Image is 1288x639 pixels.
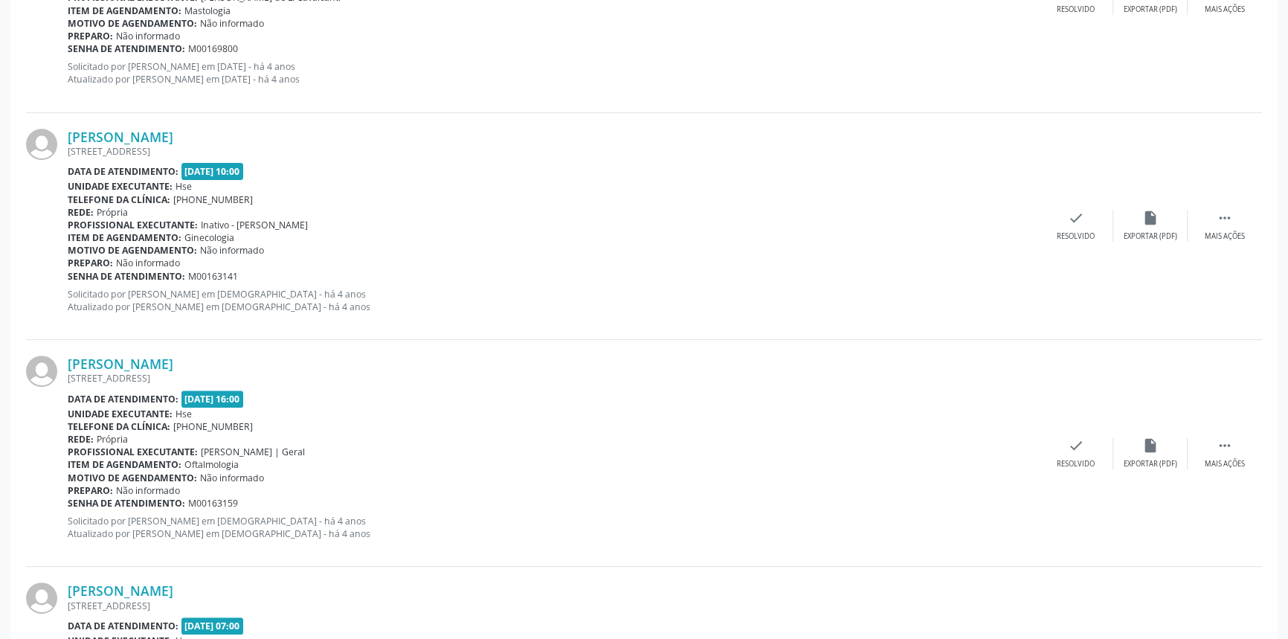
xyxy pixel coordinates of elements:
span: Hse [176,180,192,193]
i:  [1217,437,1233,454]
b: Rede: [68,206,94,219]
div: Resolvido [1057,4,1095,15]
b: Item de agendamento: [68,458,181,471]
div: [STREET_ADDRESS] [68,372,1039,385]
b: Senha de atendimento: [68,42,185,55]
span: Oftalmologia [184,458,239,471]
a: [PERSON_NAME] [68,129,173,145]
span: [DATE] 10:00 [181,163,244,180]
span: [PHONE_NUMBER] [173,420,253,433]
span: Mastologia [184,4,231,17]
div: Mais ações [1205,459,1245,469]
div: Exportar (PDF) [1124,459,1177,469]
img: img [26,356,57,387]
span: Não informado [200,17,264,30]
div: Resolvido [1057,459,1095,469]
b: Rede: [68,433,94,446]
i: check [1068,210,1084,226]
b: Senha de atendimento: [68,270,185,283]
span: M00163141 [188,270,238,283]
b: Profissional executante: [68,219,198,231]
b: Unidade executante: [68,408,173,420]
span: [PHONE_NUMBER] [173,193,253,206]
div: Exportar (PDF) [1124,231,1177,242]
i: insert_drive_file [1142,210,1159,226]
span: Não informado [116,257,180,269]
a: [PERSON_NAME] [68,582,173,599]
b: Motivo de agendamento: [68,244,197,257]
span: M00169800 [188,42,238,55]
b: Preparo: [68,484,113,497]
b: Item de agendamento: [68,231,181,244]
b: Motivo de agendamento: [68,17,197,30]
span: [DATE] 07:00 [181,617,244,635]
i: check [1068,437,1084,454]
span: Não informado [116,484,180,497]
b: Unidade executante: [68,180,173,193]
div: [STREET_ADDRESS] [68,600,1039,612]
b: Profissional executante: [68,446,198,458]
i: insert_drive_file [1142,437,1159,454]
b: Data de atendimento: [68,165,178,178]
img: img [26,582,57,614]
span: [DATE] 16:00 [181,391,244,408]
span: Inativo - [PERSON_NAME] [201,219,308,231]
div: Resolvido [1057,231,1095,242]
b: Telefone da clínica: [68,193,170,206]
b: Senha de atendimento: [68,497,185,510]
span: M00163159 [188,497,238,510]
b: Preparo: [68,30,113,42]
b: Item de agendamento: [68,4,181,17]
span: Ginecologia [184,231,234,244]
b: Telefone da clínica: [68,420,170,433]
span: Própria [97,433,128,446]
span: Não informado [200,244,264,257]
span: Não informado [200,472,264,484]
span: Não informado [116,30,180,42]
i:  [1217,210,1233,226]
div: Mais ações [1205,231,1245,242]
span: Própria [97,206,128,219]
p: Solicitado por [PERSON_NAME] em [DEMOGRAPHIC_DATA] - há 4 anos Atualizado por [PERSON_NAME] em [D... [68,288,1039,313]
div: [STREET_ADDRESS] [68,145,1039,158]
div: Exportar (PDF) [1124,4,1177,15]
span: Hse [176,408,192,420]
p: Solicitado por [PERSON_NAME] em [DATE] - há 4 anos Atualizado por [PERSON_NAME] em [DATE] - há 4 ... [68,60,1039,86]
b: Data de atendimento: [68,620,178,632]
img: img [26,129,57,160]
b: Motivo de agendamento: [68,472,197,484]
b: Data de atendimento: [68,393,178,405]
b: Preparo: [68,257,113,269]
a: [PERSON_NAME] [68,356,173,372]
span: [PERSON_NAME] | Geral [201,446,305,458]
p: Solicitado por [PERSON_NAME] em [DEMOGRAPHIC_DATA] - há 4 anos Atualizado por [PERSON_NAME] em [D... [68,515,1039,540]
div: Mais ações [1205,4,1245,15]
